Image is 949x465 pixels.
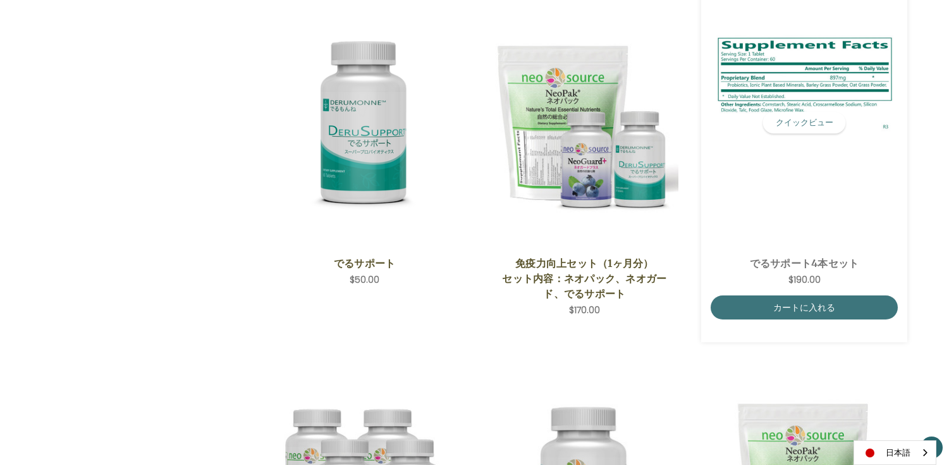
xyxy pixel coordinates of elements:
a: でるサポート [278,256,451,271]
span: $190.00 [788,273,821,286]
span: $170.00 [569,304,600,316]
div: Language [854,440,936,465]
aside: Language selected: 日本語 [854,440,936,465]
button: クイックビュー [763,112,846,133]
b: 免疫力向上セット（1ヶ月分） [515,257,654,270]
img: でるサポート [271,29,458,217]
span: $50.00 [350,273,379,286]
a: カートに入れる [711,295,898,319]
a: でるサポート4本セット [718,256,891,271]
img: <b>免疫力向上セット（1ヶ月分）</b> <br> セット内容：ネオパック、ネオガード、でるサポート [491,29,678,217]
a: 日本語 [854,441,936,464]
a: 免疫力向上セット（1ヶ月分） セット内容：ネオパック、ネオガード、でるサポート [498,256,671,301]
